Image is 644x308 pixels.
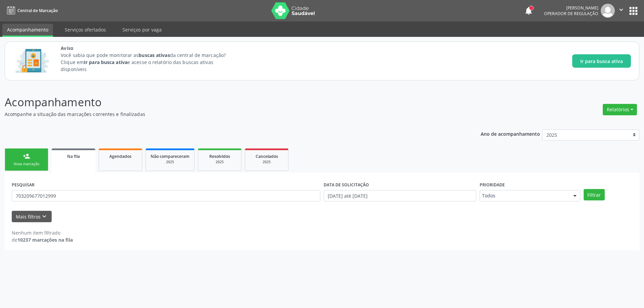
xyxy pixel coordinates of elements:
[256,153,278,159] span: Cancelados
[480,180,505,190] label: Prioridade
[482,192,567,199] span: Todos
[13,46,51,76] img: Imagem de CalloutCard
[584,189,605,200] button: Filtrar
[5,94,449,111] p: Acompanhamento
[324,190,476,201] input: Selecione um intervalo
[61,45,238,52] span: Aviso
[10,162,43,167] div: Nova marcação
[5,5,58,16] a: Central de Marcação
[23,152,30,160] div: person_add
[17,8,58,13] span: Central de Marcação
[12,236,73,243] div: de
[2,24,53,37] a: Acompanhamento
[118,24,166,36] a: Serviços por vaga
[41,213,48,220] i: keyboard_arrow_down
[12,211,52,223] button: Mais filtroskeyboard_arrow_down
[151,153,190,159] span: Não compareceram
[615,4,628,18] button: 
[618,6,625,13] i: 
[17,237,73,243] strong: 10237 marcações na fila
[139,52,170,58] strong: buscas ativas
[60,24,111,36] a: Serviços ofertados
[572,54,631,68] button: Ir para busca ativa
[481,129,540,138] p: Ano de acompanhamento
[628,5,639,17] button: apps
[250,160,283,165] div: 2025
[544,5,598,11] div: [PERSON_NAME]
[12,229,73,236] div: Nenhum item filtrado
[580,58,623,65] span: Ir para busca ativa
[324,180,369,190] label: DATA DE SOLICITAÇÃO
[203,160,236,165] div: 2025
[601,4,615,18] img: img
[151,160,190,165] div: 2025
[67,153,80,159] span: Na fila
[603,104,637,115] button: Relatórios
[12,190,320,201] input: Nome, CNS
[61,52,238,73] p: Você sabia que pode monitorar as da central de marcação? Clique em e acesse o relatório das busca...
[109,153,131,159] span: Agendados
[5,111,449,118] p: Acompanhe a situação das marcações correntes e finalizadas
[12,180,35,190] label: PESQUISAR
[209,153,230,159] span: Resolvidos
[524,6,533,15] button: notifications
[84,59,127,65] strong: Ir para busca ativa
[544,11,598,16] span: Operador de regulação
